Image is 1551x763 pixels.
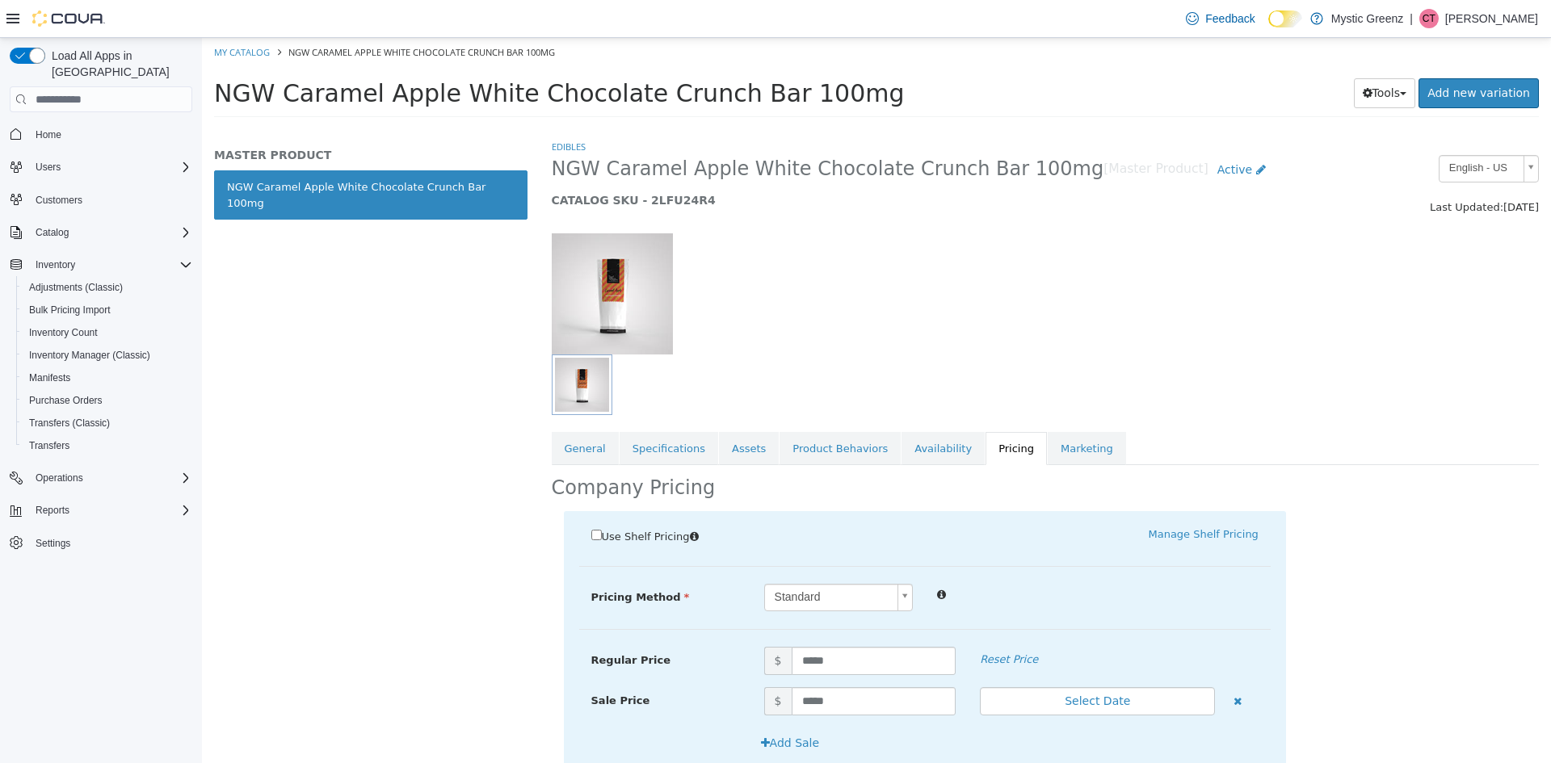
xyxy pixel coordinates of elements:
button: Inventory [29,255,82,275]
button: Reports [29,501,76,520]
a: Product Behaviors [578,394,699,428]
button: Home [3,122,199,145]
input: Dark Mode [1268,10,1302,27]
button: Add Sale [550,690,627,720]
a: Transfers [23,436,76,455]
span: Transfers [29,439,69,452]
img: Cova [32,10,105,27]
a: Manifests [23,368,77,388]
a: Inventory Count [23,323,104,342]
a: General [350,394,417,428]
a: Marketing [846,394,924,428]
span: Catalog [36,226,69,239]
span: Adjustments (Classic) [23,278,192,297]
button: Inventory [3,254,199,276]
span: Last Updated: [1228,163,1301,175]
a: NGW Caramel Apple White Chocolate Crunch Bar 100mg [12,132,326,182]
a: English - US [1237,117,1337,145]
button: Users [3,156,199,178]
span: Active [1015,125,1050,138]
span: Users [36,161,61,174]
button: Catalog [3,221,199,244]
a: Bulk Pricing Import [23,300,117,320]
a: Home [29,125,68,145]
span: Load All Apps in [GEOGRAPHIC_DATA] [45,48,192,80]
button: Customers [3,188,199,212]
a: Add new variation [1217,40,1337,70]
span: Manifests [29,371,70,384]
img: 150 [350,195,471,317]
span: Home [29,124,192,144]
a: Customers [29,191,89,210]
span: NGW Caramel Apple White Chocolate Crunch Bar 100mg [86,8,353,20]
a: Assets [517,394,577,428]
span: Inventory Manager (Classic) [23,346,192,365]
span: Transfers (Classic) [23,413,192,433]
span: Sale Price [389,656,448,669]
button: Select Date [778,649,1013,677]
em: Reset Price [778,615,836,627]
button: Operations [29,468,90,488]
button: Purchase Orders [16,389,199,412]
span: Purchase Orders [29,394,103,407]
span: Pricing Method [389,553,488,565]
span: NGW Caramel Apple White Chocolate Crunch Bar 100mg [12,41,703,69]
p: | [1410,9,1413,28]
span: Manifests [23,368,192,388]
button: Bulk Pricing Import [16,299,199,321]
span: Inventory [36,258,75,271]
small: [Master Product] [902,125,1007,138]
button: Transfers (Classic) [16,412,199,434]
span: Inventory [29,255,192,275]
input: Use Shelf Pricing [389,492,400,502]
a: Edibles [350,103,384,115]
span: Reports [36,504,69,517]
span: Feedback [1205,10,1255,27]
span: Operations [36,472,83,484]
span: [DATE] [1301,163,1337,175]
button: Inventory Count [16,321,199,344]
a: Adjustments (Classic) [23,278,129,297]
span: Operations [29,468,192,488]
button: Reports [3,499,199,522]
a: Active [1007,117,1073,147]
a: Manage Shelf Pricing [946,490,1056,502]
span: Customers [36,194,82,207]
span: Customers [29,190,192,210]
h5: MASTER PRODUCT [12,110,326,124]
span: Bulk Pricing Import [29,304,111,317]
span: Settings [29,533,192,553]
a: Transfers (Classic) [23,413,116,433]
p: [PERSON_NAME] [1445,9,1538,28]
button: Tools [1152,40,1214,70]
a: Availability [700,394,783,428]
span: Bulk Pricing Import [23,300,192,320]
span: Home [36,128,61,141]
span: Standard [563,547,689,572]
span: English - US [1238,118,1315,143]
button: Inventory Manager (Classic) [16,344,199,367]
span: Adjustments (Classic) [29,281,123,294]
span: Inventory Count [29,326,98,339]
span: Users [29,157,192,177]
span: Purchase Orders [23,391,192,410]
span: Use Shelf Pricing [400,493,488,505]
span: Reports [29,501,192,520]
a: Specifications [418,394,516,428]
button: Adjustments (Classic) [16,276,199,299]
nav: Complex example [10,115,192,597]
span: Inventory Count [23,323,192,342]
span: $ [562,609,590,637]
p: Mystic Greenz [1331,9,1403,28]
a: Settings [29,534,77,553]
button: Operations [3,467,199,489]
span: $ [562,649,590,677]
button: Transfers [16,434,199,457]
a: Feedback [1179,2,1261,35]
span: CT [1423,9,1435,28]
span: NGW Caramel Apple White Chocolate Crunch Bar 100mg [350,119,902,144]
button: Users [29,157,67,177]
h5: CATALOG SKU - 2LFU24R4 [350,155,1084,170]
span: Transfers (Classic) [29,417,110,430]
h2: Company Pricing [350,438,514,463]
